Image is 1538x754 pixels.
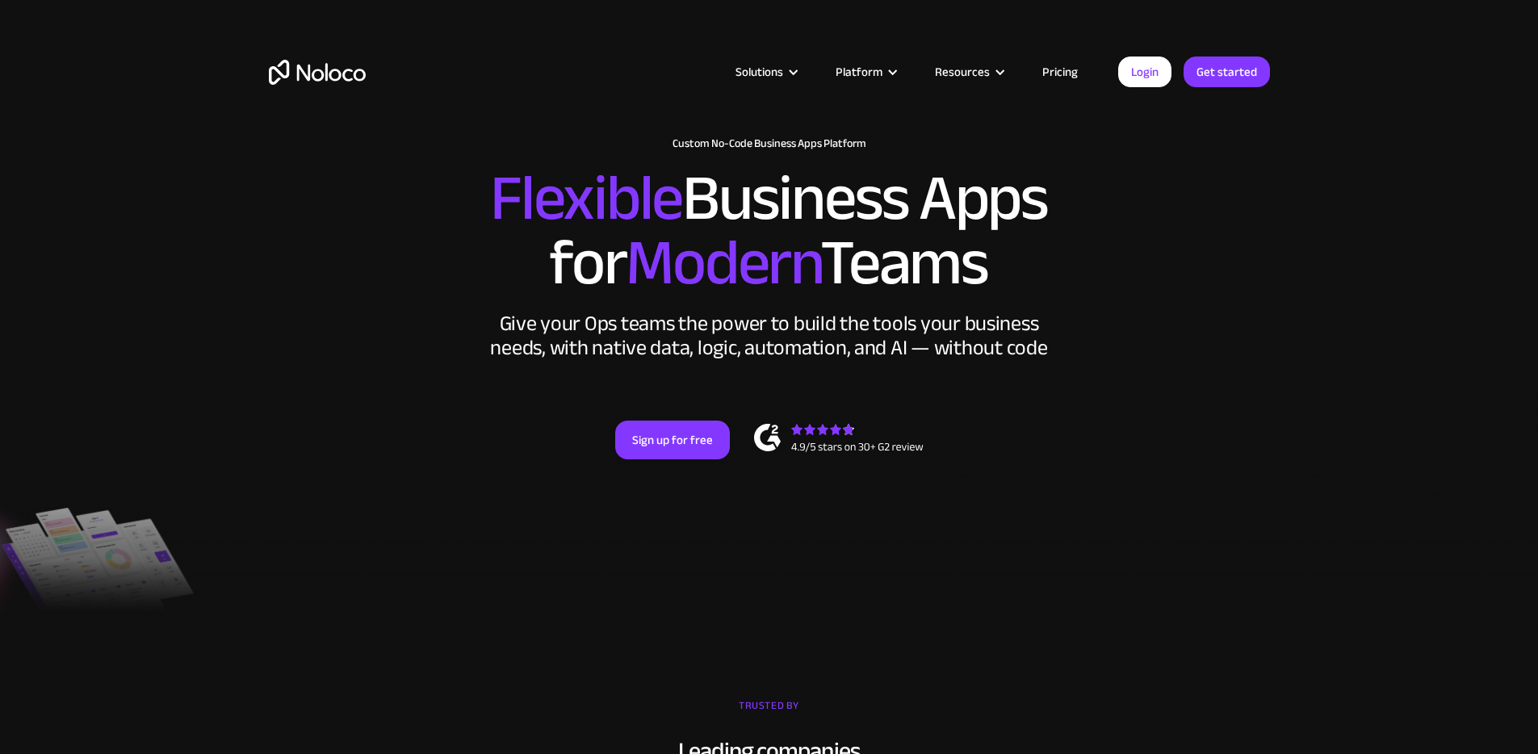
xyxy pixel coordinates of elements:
a: Pricing [1022,61,1098,82]
h2: Business Apps for Teams [269,166,1270,295]
a: Get started [1184,57,1270,87]
a: Login [1118,57,1171,87]
div: Platform [815,61,915,82]
a: Sign up for free [615,421,730,459]
a: home [269,60,366,85]
div: Platform [836,61,882,82]
div: Solutions [715,61,815,82]
div: Resources [915,61,1022,82]
div: Solutions [735,61,783,82]
div: Give your Ops teams the power to build the tools your business needs, with native data, logic, au... [487,312,1052,360]
div: Resources [935,61,990,82]
span: Modern [626,203,820,323]
span: Flexible [490,138,682,258]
